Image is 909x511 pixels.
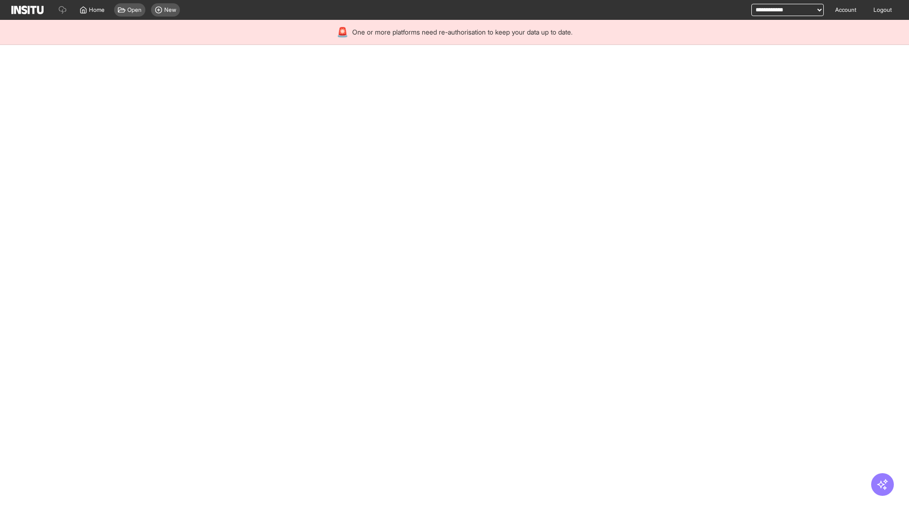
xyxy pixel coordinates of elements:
[164,6,176,14] span: New
[127,6,142,14] span: Open
[11,6,44,14] img: Logo
[337,26,348,39] div: 🚨
[352,27,572,37] span: One or more platforms need re-authorisation to keep your data up to date.
[89,6,105,14] span: Home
